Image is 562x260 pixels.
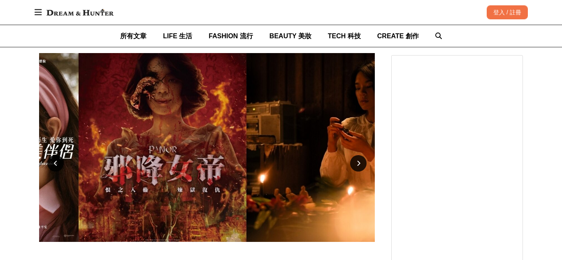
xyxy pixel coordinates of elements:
[42,5,118,20] img: Dream & Hunter
[377,32,419,39] span: CREATE 創作
[163,25,192,47] a: LIFE 生活
[328,25,361,47] a: TECH 科技
[328,32,361,39] span: TECH 科技
[269,25,311,47] a: BEAUTY 美妝
[209,32,253,39] span: FASHION 流行
[269,32,311,39] span: BEAUTY 美妝
[120,32,146,39] span: 所有文章
[163,32,192,39] span: LIFE 生活
[79,53,414,242] img: 495caba4-e0c6-4583-ad14-06d9e4df9653.jpg
[377,25,419,47] a: CREATE 創作
[487,5,528,19] div: 登入 / 註冊
[120,25,146,47] a: 所有文章
[209,25,253,47] a: FASHION 流行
